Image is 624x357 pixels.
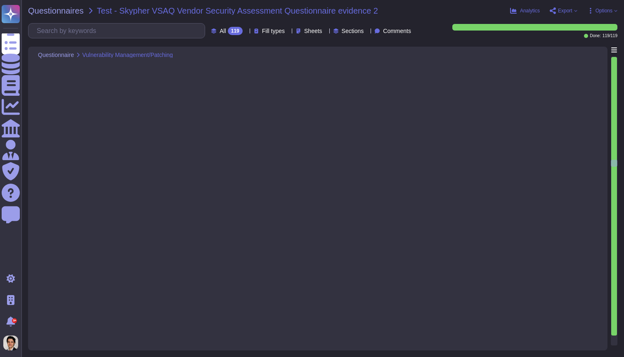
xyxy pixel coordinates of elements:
div: 119 [228,27,243,35]
div: 9+ [12,318,17,323]
span: Export [558,8,572,13]
span: Analytics [520,8,540,13]
span: Questionnaires [28,7,84,15]
span: Sections [342,28,364,34]
span: Options [596,8,612,13]
span: Done: [590,34,601,38]
span: Test - Skypher VSAQ Vendor Security Assessment Questionnaire evidence 2 [97,7,378,15]
img: user [3,336,18,350]
button: Analytics [510,7,540,14]
input: Search by keywords [33,24,205,38]
span: Comments [383,28,411,34]
button: user [2,334,24,352]
span: Fill types [262,28,285,34]
span: 119 / 119 [603,34,617,38]
span: Sheets [304,28,322,34]
span: All [220,28,226,34]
